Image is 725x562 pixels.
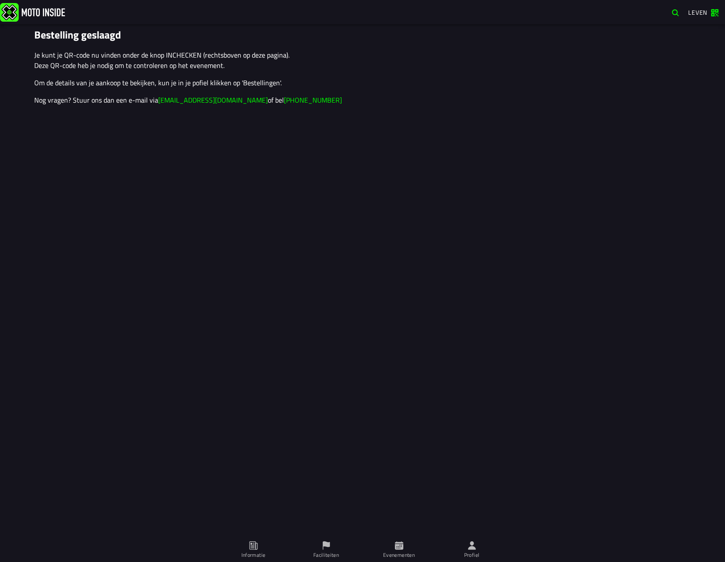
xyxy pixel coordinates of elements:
font: Nog vragen? Stuur ons dan een e-mail via [34,95,158,105]
font: Je kunt je QR-code nu vinden onder de knop INCHECKEN (rechtsboven op deze pagina). [34,50,289,60]
font: Leven [688,8,707,17]
font: Deze QR-code heb je nodig om te controleren op het evenement. [34,60,224,71]
font: Informatie [241,551,266,559]
font: Evenementen [383,551,415,559]
font: of bel [268,95,284,105]
font: Bestelling geslaagd [34,27,121,42]
a: [PHONE_NUMBER] [284,95,342,105]
font: Om de details van je aankoop te bekijken, kun je in je pofiel klikken op 'Bestellingen'. [34,78,282,88]
font: Faciliteiten [313,551,339,559]
font: Profiel [464,551,480,559]
a: [EMAIL_ADDRESS][DOMAIN_NAME] [158,95,268,105]
a: Leven [684,5,723,19]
